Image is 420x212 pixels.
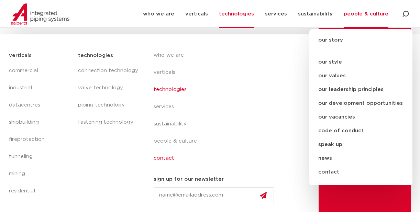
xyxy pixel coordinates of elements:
a: our story [309,36,412,51]
a: fireprotection [9,131,71,148]
a: piping technology [78,97,140,114]
a: services [154,98,279,115]
a: news [309,152,412,165]
a: technologies [154,81,279,98]
a: contact [309,165,412,179]
a: sustainability [154,115,279,133]
h5: technologies [78,50,113,61]
a: verticals [154,64,279,81]
ul: people & culture [309,29,412,185]
a: connection technology [78,62,140,79]
a: code of conduct [309,124,412,138]
a: commercial [9,62,71,79]
img: send.svg [260,192,267,199]
a: our values [309,69,412,83]
a: our vacancies [309,110,412,124]
a: speak up! [309,138,412,152]
a: our development opportunities [309,97,412,110]
nav: Menu [78,62,140,131]
a: residential [9,182,71,200]
a: tunneling [9,148,71,165]
a: shipbuilding [9,114,71,131]
input: name@emailaddress.com [154,187,274,203]
a: who we are [154,47,279,64]
a: fastening technology [78,114,140,131]
h5: verticals [9,50,32,61]
h5: sign up for our newsletter [154,174,224,185]
a: valve technology [78,79,140,97]
a: our leadership principles [309,83,412,97]
a: datacentres [9,97,71,114]
nav: Menu [9,62,71,200]
a: mining [9,165,71,182]
a: industrial [9,79,71,97]
a: contact [154,150,279,167]
a: people & culture [154,133,279,150]
nav: Menu [154,47,279,167]
a: our style [309,55,412,69]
